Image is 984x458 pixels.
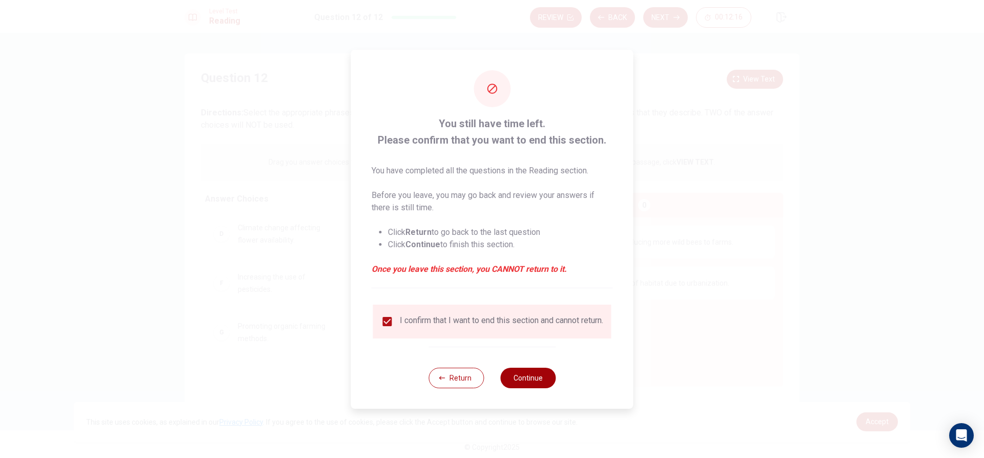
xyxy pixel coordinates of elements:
[388,238,613,251] li: Click to finish this section.
[372,189,613,214] p: Before you leave, you may go back and review your answers if there is still time.
[372,115,613,148] span: You still have time left. Please confirm that you want to end this section.
[388,226,613,238] li: Click to go back to the last question
[405,227,432,237] strong: Return
[405,240,440,249] strong: Continue
[372,165,613,177] p: You have completed all the questions in the Reading section.
[949,423,974,448] div: Open Intercom Messenger
[500,368,556,388] button: Continue
[428,368,484,388] button: Return
[372,263,613,275] em: Once you leave this section, you CANNOT return to it.
[400,315,603,328] div: I confirm that I want to end this section and cannot return.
